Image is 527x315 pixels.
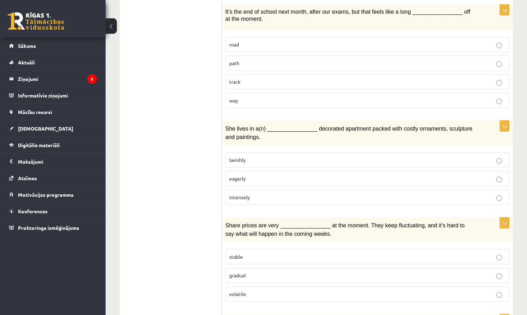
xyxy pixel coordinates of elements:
a: Atzīmes [9,170,97,186]
span: eagerly [229,175,246,182]
i: 5 [87,74,97,84]
span: lavishly [229,157,246,163]
span: Aktuāli [18,59,35,65]
input: intensely [496,195,502,201]
input: lavishly [496,158,502,164]
span: Konferences [18,208,48,214]
input: road [496,43,502,48]
input: track [496,80,502,86]
span: Share prices are very ________________ at the moment. They keep fluctuating, and it’s hard to say... [225,222,465,237]
span: She lives in a(n) ________________ decorated apartment packed with costly ornaments, sculpture an... [225,126,472,140]
a: Ziņojumi5 [9,71,97,87]
legend: Informatīvie ziņojumi [18,87,97,103]
a: Rīgas 1. Tālmācības vidusskola [8,12,64,30]
span: track [229,78,240,85]
a: Aktuāli [9,54,97,70]
input: gradual [496,273,502,279]
a: Proktoringa izmēģinājums [9,220,97,236]
input: stable [496,255,502,260]
a: Sākums [9,38,97,54]
span: intensely [229,194,250,200]
p: 1p [500,120,509,132]
input: eagerly [496,177,502,182]
span: Motivācijas programma [18,191,74,198]
span: Proktoringa izmēģinājums [18,225,79,231]
p: 1p [500,4,509,15]
span: Sākums [18,43,36,49]
a: Maksājumi [9,153,97,170]
input: path [496,61,502,67]
span: way [229,97,238,103]
legend: Ziņojumi [18,71,97,87]
span: Atzīmes [18,175,37,181]
span: volatile [229,291,246,297]
p: 1p [500,217,509,228]
span: stable [229,253,243,260]
span: [DEMOGRAPHIC_DATA] [18,125,73,132]
span: Mācību resursi [18,109,52,115]
input: way [496,99,502,104]
a: [DEMOGRAPHIC_DATA] [9,120,97,137]
span: path [229,60,239,66]
legend: Maksājumi [18,153,97,170]
span: gradual [229,272,246,278]
a: Motivācijas programma [9,187,97,203]
span: road [229,41,239,48]
a: Digitālie materiāli [9,137,97,153]
span: It’s the end of school next month, after our exams, but that feels like a long ________________ o... [225,9,470,22]
a: Mācību resursi [9,104,97,120]
span: Digitālie materiāli [18,142,60,148]
a: Konferences [9,203,97,219]
a: Informatīvie ziņojumi [9,87,97,103]
input: volatile [496,292,502,298]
